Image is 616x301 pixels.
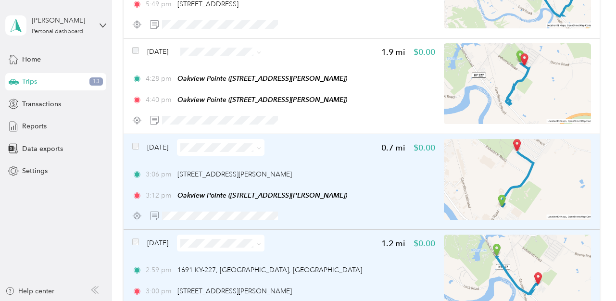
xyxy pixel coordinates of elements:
button: Help center [5,286,54,296]
span: 3:06 pm [146,169,173,179]
span: Oakview Pointe ([STREET_ADDRESS][PERSON_NAME]) [177,96,347,103]
iframe: Everlance-gr Chat Button Frame [562,247,616,301]
span: [DATE] [147,142,168,152]
span: [DATE] [147,47,168,57]
span: Settings [22,166,48,176]
div: Personal dashboard [32,29,83,35]
span: 1.2 mi [381,238,405,250]
span: 13 [89,77,103,86]
span: Oakview Pointe ([STREET_ADDRESS][PERSON_NAME]) [177,191,347,199]
span: 0.7 mi [381,142,405,154]
span: 2:59 pm [146,265,173,275]
span: Trips [22,76,37,87]
span: [STREET_ADDRESS][PERSON_NAME] [177,287,292,295]
span: 3:00 pm [146,286,173,296]
span: 1691 KY-227, [GEOGRAPHIC_DATA], [GEOGRAPHIC_DATA] [177,266,362,274]
span: [DATE] [147,238,168,248]
span: 3:12 pm [146,190,173,201]
span: Home [22,54,41,64]
span: 4:40 pm [146,95,173,105]
span: $0.00 [414,46,435,58]
span: Data exports [22,144,63,154]
span: $0.00 [414,142,435,154]
span: Transactions [22,99,61,109]
div: [PERSON_NAME] [32,15,92,25]
span: Reports [22,121,47,131]
span: 4:28 pm [146,74,173,84]
span: Oakview Pointe ([STREET_ADDRESS][PERSON_NAME]) [177,75,347,82]
span: 1.9 mi [381,46,405,58]
img: minimap [444,139,591,220]
img: minimap [444,43,591,124]
span: $0.00 [414,238,435,250]
span: [STREET_ADDRESS][PERSON_NAME] [177,170,292,178]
